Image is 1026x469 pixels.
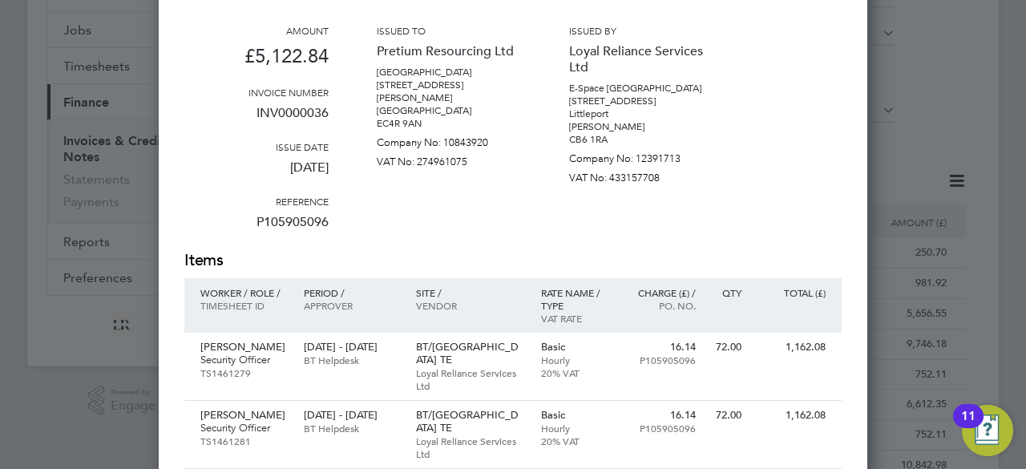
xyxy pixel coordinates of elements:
[541,286,611,312] p: Rate name / type
[184,86,329,99] h3: Invoice number
[377,79,521,104] p: [STREET_ADDRESS][PERSON_NAME]
[200,409,288,422] p: [PERSON_NAME]
[569,37,713,82] p: Loyal Reliance Services Ltd
[304,286,399,299] p: Period /
[569,107,713,120] p: Littleport
[541,435,611,447] p: 20% VAT
[961,416,976,437] div: 11
[200,366,288,379] p: TS1461279
[626,409,696,422] p: 16.14
[200,435,288,447] p: TS1461281
[416,341,525,366] p: BT/[GEOGRAPHIC_DATA] TE
[377,37,521,66] p: Pretium Resourcing Ltd
[626,422,696,435] p: P105905096
[712,409,741,422] p: 72.00
[626,286,696,299] p: Charge (£) /
[416,435,525,460] p: Loyal Reliance Services Ltd
[541,354,611,366] p: Hourly
[377,24,521,37] h3: Issued to
[200,354,288,366] p: Security Officer
[416,409,525,435] p: BT/[GEOGRAPHIC_DATA] TE
[416,366,525,392] p: Loyal Reliance Services Ltd
[626,341,696,354] p: 16.14
[541,312,611,325] p: VAT rate
[541,341,611,354] p: Basic
[200,341,288,354] p: [PERSON_NAME]
[184,24,329,37] h3: Amount
[757,341,826,354] p: 1,162.08
[200,299,288,312] p: Timesheet ID
[962,405,1013,456] button: Open Resource Center, 11 new notifications
[416,286,525,299] p: Site /
[712,286,741,299] p: QTY
[184,208,329,249] p: P105905096
[757,409,826,422] p: 1,162.08
[541,366,611,379] p: 20% VAT
[304,341,399,354] p: [DATE] - [DATE]
[304,299,399,312] p: Approver
[200,286,288,299] p: Worker / Role /
[304,422,399,435] p: BT Helpdesk
[184,195,329,208] h3: Reference
[304,354,399,366] p: BT Helpdesk
[569,24,713,37] h3: Issued by
[569,82,713,107] p: E-Space [GEOGRAPHIC_DATA] [STREET_ADDRESS]
[377,117,521,130] p: EC4R 9AN
[200,422,288,435] p: Security Officer
[541,409,611,422] p: Basic
[416,299,525,312] p: Vendor
[184,140,329,153] h3: Issue date
[377,130,521,149] p: Company No: 10843920
[569,133,713,146] p: CB6 1RA
[377,66,521,79] p: [GEOGRAPHIC_DATA]
[184,153,329,195] p: [DATE]
[626,299,696,312] p: Po. No.
[569,146,713,165] p: Company No: 12391713
[541,422,611,435] p: Hourly
[757,286,826,299] p: Total (£)
[569,165,713,184] p: VAT No: 433157708
[184,249,842,272] h2: Items
[712,341,741,354] p: 72.00
[304,409,399,422] p: [DATE] - [DATE]
[626,354,696,366] p: P105905096
[377,104,521,117] p: [GEOGRAPHIC_DATA]
[184,37,329,86] p: £5,122.84
[377,149,521,168] p: VAT No: 274961075
[184,99,329,140] p: INV0000036
[569,120,713,133] p: [PERSON_NAME]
